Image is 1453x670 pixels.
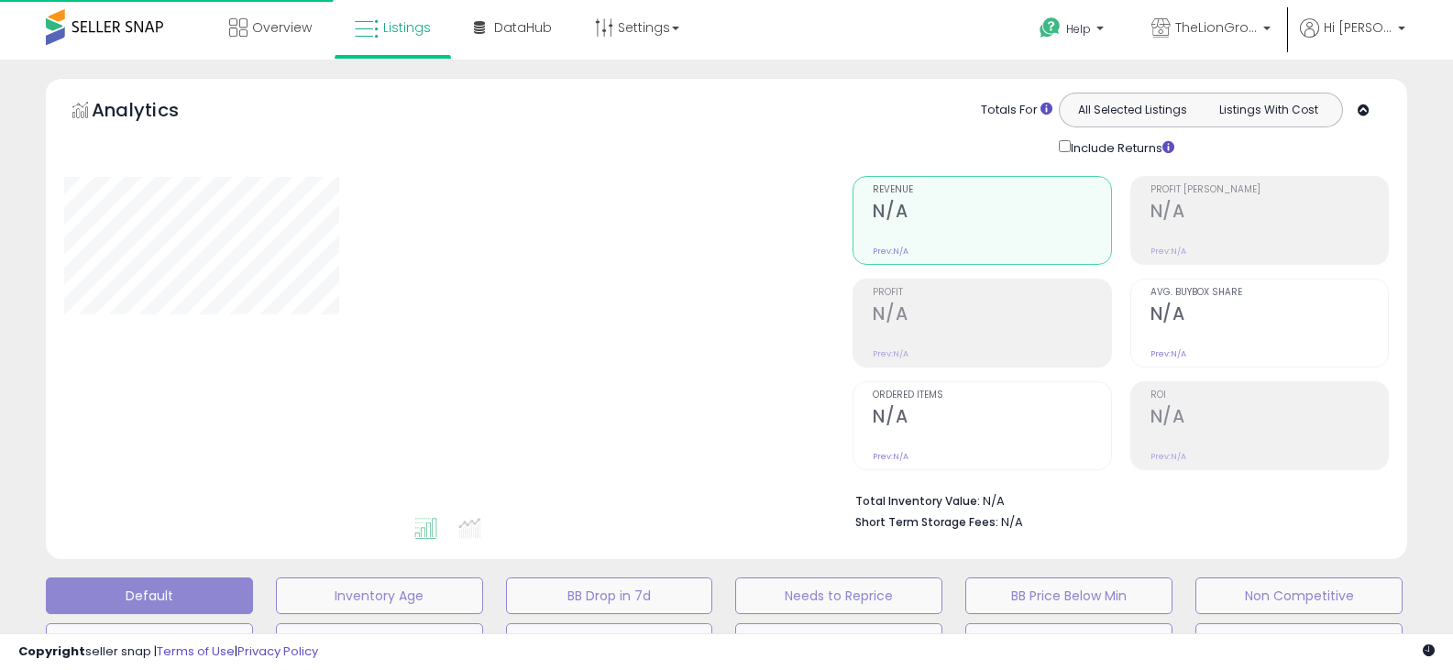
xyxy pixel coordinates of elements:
[1200,98,1337,122] button: Listings With Cost
[1324,18,1392,37] span: Hi [PERSON_NAME]
[46,577,253,614] button: Default
[276,577,483,614] button: Inventory Age
[92,97,215,127] h5: Analytics
[1025,3,1122,60] a: Help
[873,390,1110,401] span: Ordered Items
[1195,623,1403,660] button: FitFlop
[855,514,998,530] b: Short Term Storage Fees:
[1300,18,1405,60] a: Hi [PERSON_NAME]
[1001,513,1023,531] span: N/A
[1150,390,1388,401] span: ROI
[735,577,942,614] button: Needs to Reprice
[383,18,431,37] span: Listings
[855,489,1375,511] li: N/A
[965,577,1172,614] button: BB Price Below Min
[18,643,85,660] strong: Copyright
[981,102,1052,119] div: Totals For
[1150,246,1186,257] small: Prev: N/A
[855,493,980,509] b: Total Inventory Value:
[1045,137,1196,158] div: Include Returns
[237,643,318,660] a: Privacy Policy
[1195,577,1403,614] button: Non Competitive
[1150,348,1186,359] small: Prev: N/A
[46,623,253,660] button: Top Sellers
[1064,98,1201,122] button: All Selected Listings
[873,348,908,359] small: Prev: N/A
[873,303,1110,328] h2: N/A
[157,643,235,660] a: Terms of Use
[873,185,1110,195] span: Revenue
[1150,201,1388,225] h2: N/A
[873,451,908,462] small: Prev: N/A
[873,246,908,257] small: Prev: N/A
[252,18,312,37] span: Overview
[1150,288,1388,298] span: Avg. Buybox Share
[1150,406,1388,431] h2: N/A
[735,623,942,660] button: 30 Day Decrease
[965,623,1172,660] button: Dionis Reorder
[506,623,713,660] button: Items Being Repriced
[1150,303,1388,328] h2: N/A
[1175,18,1258,37] span: TheLionGroup US
[873,406,1110,431] h2: N/A
[1150,451,1186,462] small: Prev: N/A
[494,18,552,37] span: DataHub
[18,643,318,661] div: seller snap | |
[873,288,1110,298] span: Profit
[1039,16,1062,39] i: Get Help
[276,623,483,660] button: Selling @ Max
[1150,185,1388,195] span: Profit [PERSON_NAME]
[1066,21,1091,37] span: Help
[506,577,713,614] button: BB Drop in 7d
[873,201,1110,225] h2: N/A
